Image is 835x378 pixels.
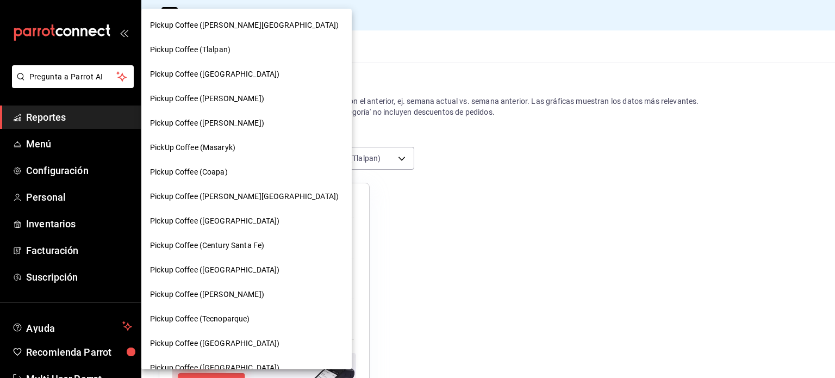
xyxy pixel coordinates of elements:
[150,215,279,227] span: Pickup Coffee ([GEOGRAPHIC_DATA])
[150,289,264,300] span: Pickup Coffee ([PERSON_NAME])
[141,307,352,331] div: Pickup Coffee (Tecnoparque)
[150,166,228,178] span: Pickup Coffee (Coapa)
[150,20,339,31] span: Pickup Coffee ([PERSON_NAME][GEOGRAPHIC_DATA])
[141,13,352,38] div: Pickup Coffee ([PERSON_NAME][GEOGRAPHIC_DATA])
[141,331,352,356] div: Pickup Coffee ([GEOGRAPHIC_DATA])
[150,93,264,104] span: Pickup Coffee ([PERSON_NAME])
[150,264,279,276] span: Pickup Coffee ([GEOGRAPHIC_DATA])
[141,62,352,86] div: Pickup Coffee ([GEOGRAPHIC_DATA])
[150,191,339,202] span: Pickup Coffee ([PERSON_NAME][GEOGRAPHIC_DATA])
[150,142,235,153] span: PickUp Coffee (Masaryk)
[150,240,264,251] span: Pickup Coffee (Century Santa Fe)
[141,209,352,233] div: Pickup Coffee ([GEOGRAPHIC_DATA])
[141,184,352,209] div: Pickup Coffee ([PERSON_NAME][GEOGRAPHIC_DATA])
[141,160,352,184] div: Pickup Coffee (Coapa)
[150,362,279,374] span: Pickup Coffee ([GEOGRAPHIC_DATA])
[141,233,352,258] div: Pickup Coffee (Century Santa Fe)
[150,69,279,80] span: Pickup Coffee ([GEOGRAPHIC_DATA])
[141,111,352,135] div: Pickup Coffee ([PERSON_NAME])
[150,338,279,349] span: Pickup Coffee ([GEOGRAPHIC_DATA])
[141,135,352,160] div: PickUp Coffee (Masaryk)
[141,282,352,307] div: Pickup Coffee ([PERSON_NAME])
[141,38,352,62] div: Pickup Coffee (Tlalpan)
[150,44,230,55] span: Pickup Coffee (Tlalpan)
[150,313,250,325] span: Pickup Coffee (Tecnoparque)
[150,117,264,129] span: Pickup Coffee ([PERSON_NAME])
[141,258,352,282] div: Pickup Coffee ([GEOGRAPHIC_DATA])
[141,86,352,111] div: Pickup Coffee ([PERSON_NAME])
